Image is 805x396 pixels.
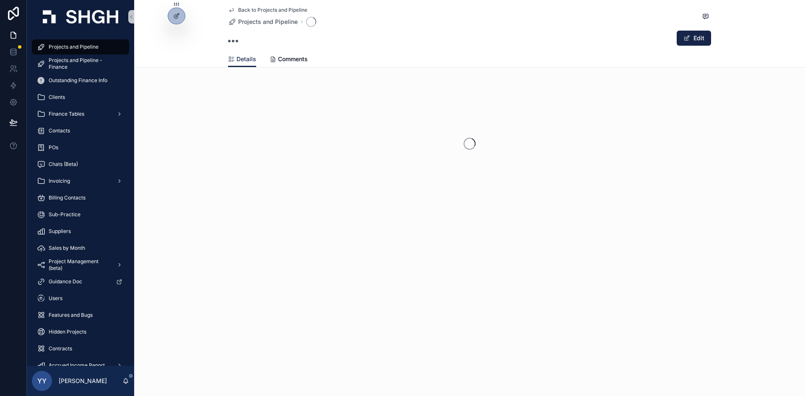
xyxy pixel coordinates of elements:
span: Contracts [49,345,72,352]
a: Guidance Doc [32,274,129,289]
span: Sub-Practice [49,211,80,218]
span: Outstanding Finance Info [49,77,107,84]
a: Comments [270,52,308,68]
a: Back to Projects and Pipeline [228,7,307,13]
span: Projects and Pipeline - Finance [49,57,121,70]
a: Projects and Pipeline [228,18,298,26]
p: [PERSON_NAME] [59,377,107,385]
a: Projects and Pipeline [32,39,129,54]
div: scrollable content [27,34,134,366]
a: Accrued Income Report [32,358,129,373]
span: Projects and Pipeline [238,18,298,26]
span: Projects and Pipeline [49,44,99,50]
span: Features and Bugs [49,312,93,318]
a: Outstanding Finance Info [32,73,129,88]
span: Suppliers [49,228,71,235]
span: Clients [49,94,65,101]
span: Sales by Month [49,245,85,251]
span: YY [37,376,47,386]
a: Sub-Practice [32,207,129,222]
span: Guidance Doc [49,278,82,285]
a: Hidden Projects [32,324,129,339]
span: POs [49,144,58,151]
span: Comments [278,55,308,63]
button: Edit [677,31,711,46]
span: Back to Projects and Pipeline [238,7,307,13]
a: Clients [32,90,129,105]
a: Invoicing [32,173,129,189]
a: Billing Contacts [32,190,129,205]
a: Contacts [32,123,129,138]
span: Chats (Beta) [49,161,78,168]
a: Features and Bugs [32,308,129,323]
img: App logo [43,10,118,23]
span: Details [236,55,256,63]
span: Finance Tables [49,111,84,117]
a: Projects and Pipeline - Finance [32,56,129,71]
span: Invoicing [49,178,70,184]
span: Project Management (beta) [49,258,110,272]
span: Hidden Projects [49,329,86,335]
span: Billing Contacts [49,194,86,201]
a: Details [228,52,256,67]
a: Chats (Beta) [32,157,129,172]
span: Contacts [49,127,70,134]
a: Contracts [32,341,129,356]
a: POs [32,140,129,155]
a: Finance Tables [32,106,129,122]
span: Users [49,295,62,302]
a: Suppliers [32,224,129,239]
span: Accrued Income Report [49,362,105,369]
a: Users [32,291,129,306]
a: Project Management (beta) [32,257,129,272]
a: Sales by Month [32,241,129,256]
